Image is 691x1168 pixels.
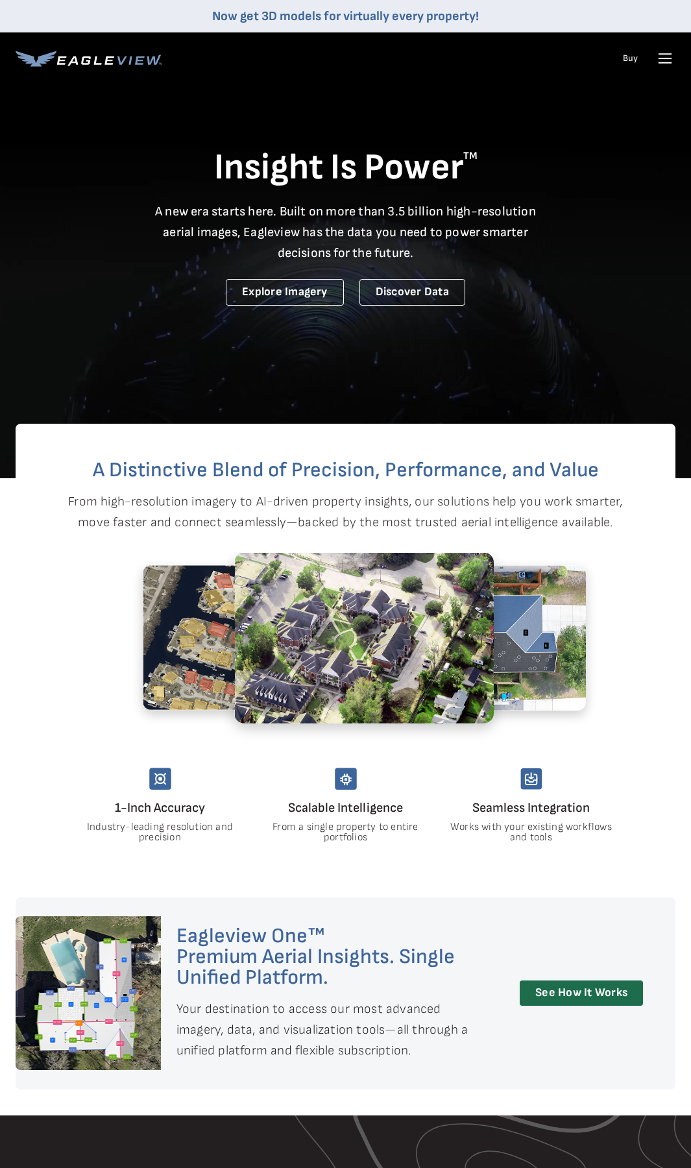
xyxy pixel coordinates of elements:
[143,565,363,710] img: 5.2.png
[263,822,428,843] p: From a single property to entire portfolios
[68,491,624,533] p: From high-resolution imagery to AI-driven property insights, our solutions help you work smarter,...
[212,8,479,24] a: Now get 3D models for virtually every property!
[226,279,344,306] a: Explore Imagery
[78,797,243,818] h4: 1-Inch Accuracy
[234,552,494,724] img: 1.2.png
[67,460,624,481] h2: A Distinctive Blend of Precision, Performance, and Value
[520,980,643,1006] a: See How It Works
[263,797,428,818] h4: Scalable Intelligence
[176,999,491,1061] p: Your destination to access our most advanced imagery, data, and visualization tools—all through a...
[520,768,542,790] img: seamless-integration.svg
[623,53,638,64] a: Buy
[149,768,171,790] img: unmatched-accuracy.svg
[176,926,491,988] h2: Eagleview One™ Premium Aerial Insights. Single Unified Platform.
[335,768,357,790] img: scalable-intelligency.svg
[16,145,675,191] h1: Insight Is Power
[147,201,544,263] p: A new era starts here. Built on more than 3.5 billion high-resolution aerial images, Eagleview ha...
[449,797,614,818] h4: Seamless Integration
[359,279,465,306] a: Discover Data
[365,565,586,710] img: 2.2.png
[463,150,478,162] sup: TM
[449,822,613,843] p: Works with your existing workflows and tools
[78,822,242,843] p: Industry-leading resolution and precision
